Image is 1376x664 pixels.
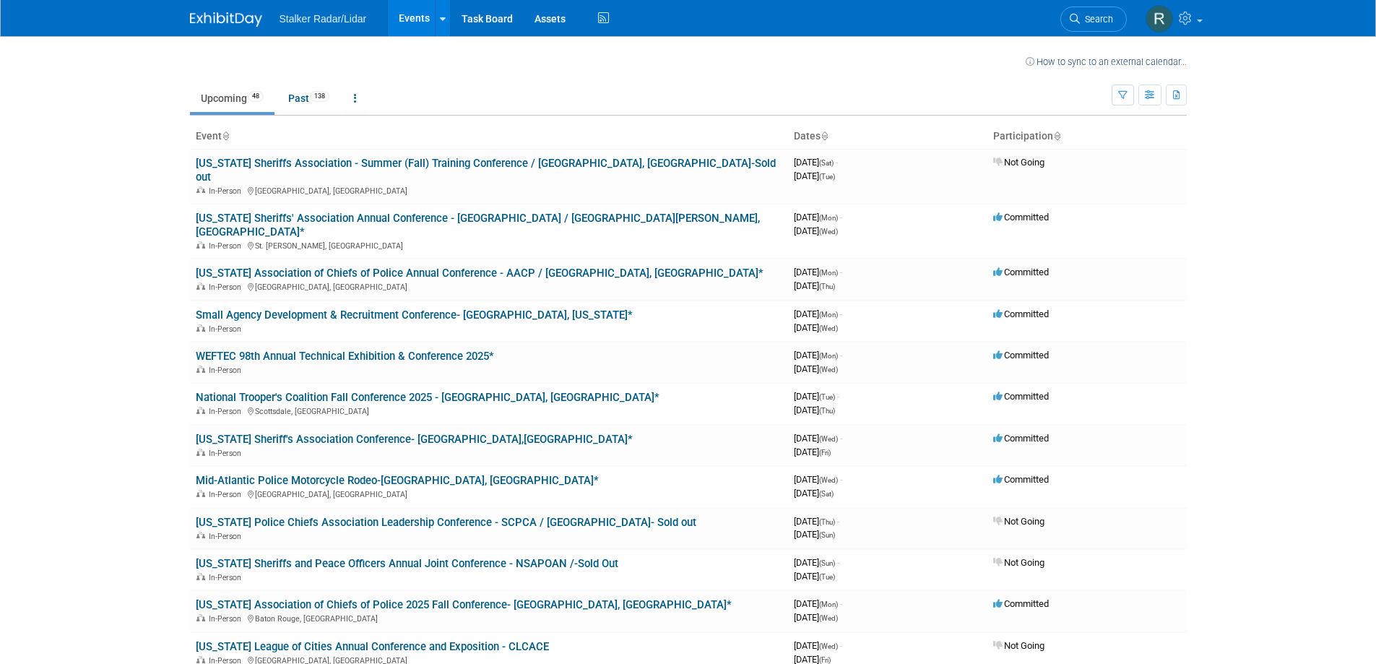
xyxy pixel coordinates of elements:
a: WEFTEC 98th Annual Technical Exhibition & Conference 2025* [196,350,494,363]
img: In-Person Event [196,186,205,194]
span: In-Person [209,490,246,499]
span: Committed [993,212,1049,223]
span: - [840,433,842,444]
img: ExhibitDay [190,12,262,27]
span: Stalker Radar/Lidar [280,13,367,25]
img: In-Person Event [196,324,205,332]
span: - [837,391,839,402]
span: - [840,474,842,485]
img: In-Person Event [196,614,205,621]
a: Search [1060,7,1127,32]
span: Committed [993,433,1049,444]
span: In-Person [209,407,246,416]
a: [US_STATE] Association of Chiefs of Police 2025 Fall Conference- [GEOGRAPHIC_DATA], [GEOGRAPHIC_D... [196,598,732,611]
a: [US_STATE] Sheriffs Association - Summer (Fall) Training Conference / [GEOGRAPHIC_DATA], [GEOGRAP... [196,157,776,184]
span: (Tue) [819,393,835,401]
span: (Wed) [819,435,838,443]
div: [GEOGRAPHIC_DATA], [GEOGRAPHIC_DATA] [196,488,782,499]
a: Past138 [277,85,340,112]
span: (Sun) [819,531,835,539]
span: [DATE] [794,447,831,457]
span: (Thu) [819,283,835,290]
span: [DATE] [794,516,839,527]
span: [DATE] [794,157,838,168]
a: Sort by Start Date [821,130,828,142]
span: (Tue) [819,173,835,181]
img: In-Person Event [196,656,205,663]
span: Not Going [993,157,1044,168]
a: [US_STATE] League of Cities Annual Conference and Exposition - CLCACE [196,640,549,653]
span: Committed [993,391,1049,402]
span: - [837,557,839,568]
img: Robert Mele [1146,5,1173,33]
span: - [840,350,842,361]
span: - [840,309,842,319]
span: - [837,516,839,527]
a: Sort by Participation Type [1053,130,1060,142]
span: [DATE] [794,488,834,499]
span: [DATE] [794,640,842,651]
span: In-Person [209,324,246,334]
span: - [840,598,842,609]
div: [GEOGRAPHIC_DATA], [GEOGRAPHIC_DATA] [196,184,782,196]
a: [US_STATE] Association of Chiefs of Police Annual Conference - AACP / [GEOGRAPHIC_DATA], [GEOGRAP... [196,267,763,280]
span: - [836,157,838,168]
span: In-Person [209,283,246,292]
span: (Mon) [819,269,838,277]
th: Event [190,124,788,149]
span: (Sat) [819,159,834,167]
span: Committed [993,474,1049,485]
span: [DATE] [794,598,842,609]
span: (Mon) [819,352,838,360]
a: [US_STATE] Sheriff's Association Conference- [GEOGRAPHIC_DATA],[GEOGRAPHIC_DATA]* [196,433,633,446]
span: 138 [310,91,329,102]
span: 48 [248,91,264,102]
span: (Wed) [819,228,838,236]
span: In-Person [209,573,246,582]
span: Committed [993,267,1049,277]
span: [DATE] [794,225,838,236]
a: How to sync to an external calendar... [1026,56,1187,67]
span: Search [1080,14,1113,25]
span: (Mon) [819,214,838,222]
span: Not Going [993,516,1044,527]
span: [DATE] [794,433,842,444]
span: [DATE] [794,322,838,333]
span: In-Person [209,449,246,458]
img: In-Person Event [196,449,205,456]
th: Dates [788,124,987,149]
span: (Thu) [819,407,835,415]
span: Not Going [993,640,1044,651]
span: (Mon) [819,600,838,608]
div: [GEOGRAPHIC_DATA], [GEOGRAPHIC_DATA] [196,280,782,292]
img: In-Person Event [196,283,205,290]
span: [DATE] [794,571,835,582]
th: Participation [987,124,1187,149]
span: Committed [993,350,1049,361]
span: (Wed) [819,614,838,622]
span: (Wed) [819,324,838,332]
a: Small Agency Development & Recruitment Conference- [GEOGRAPHIC_DATA], [US_STATE]* [196,309,633,322]
span: Committed [993,598,1049,609]
div: Scottsdale, [GEOGRAPHIC_DATA] [196,405,782,416]
span: - [840,640,842,651]
img: In-Person Event [196,241,205,249]
span: (Fri) [819,449,831,457]
span: In-Person [209,186,246,196]
span: In-Person [209,614,246,624]
span: (Sun) [819,559,835,567]
span: [DATE] [794,309,842,319]
span: - [840,212,842,223]
span: [DATE] [794,529,835,540]
span: (Wed) [819,642,838,650]
img: In-Person Event [196,366,205,373]
a: Mid-Atlantic Police Motorcycle Rodeo-[GEOGRAPHIC_DATA], [GEOGRAPHIC_DATA]* [196,474,599,487]
span: (Sat) [819,490,834,498]
span: [DATE] [794,391,839,402]
span: In-Person [209,241,246,251]
img: In-Person Event [196,407,205,414]
span: (Thu) [819,518,835,526]
span: [DATE] [794,280,835,291]
a: Upcoming48 [190,85,274,112]
span: Committed [993,309,1049,319]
